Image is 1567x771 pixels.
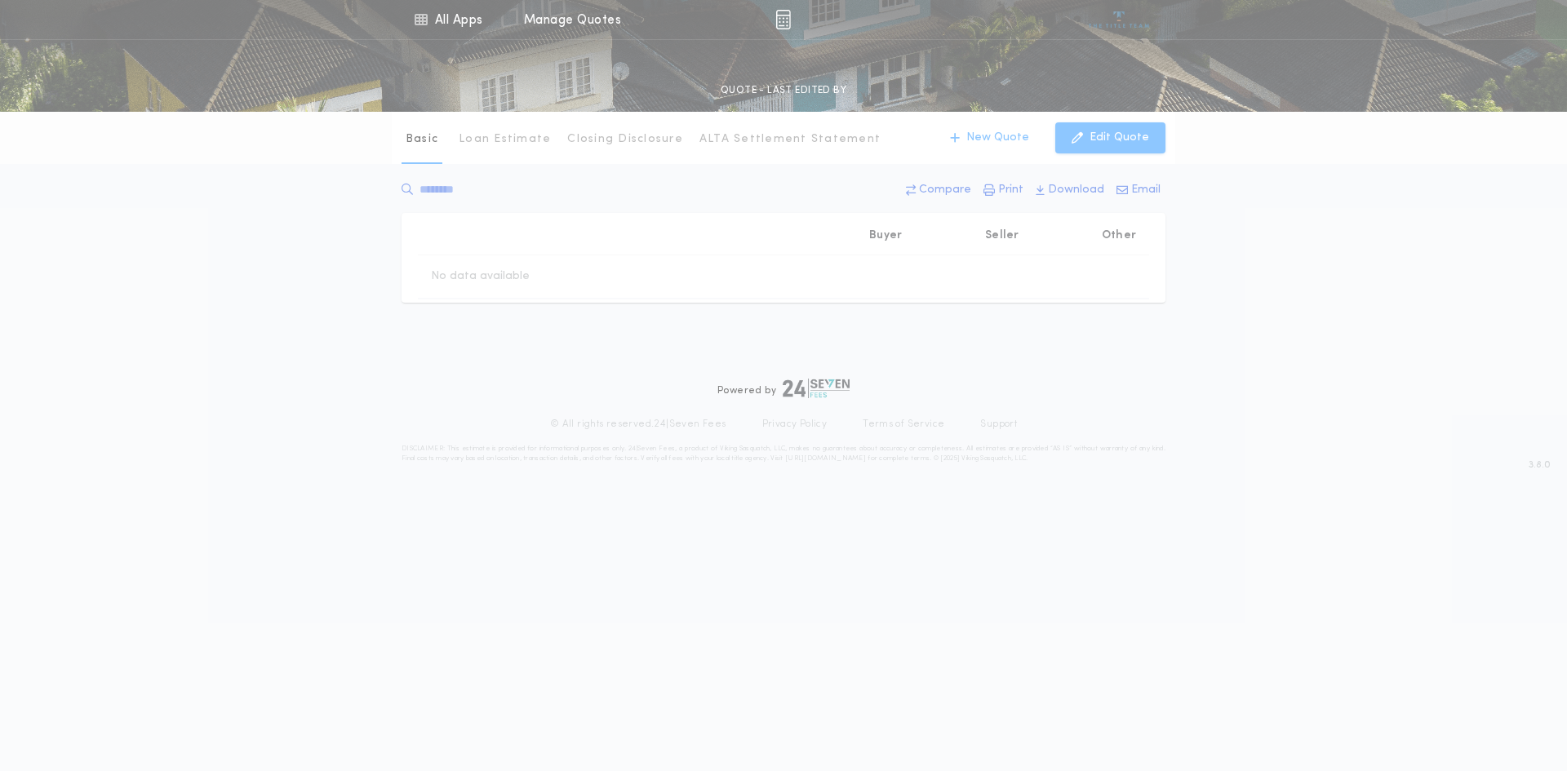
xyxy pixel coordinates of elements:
[998,182,1023,198] p: Print
[762,418,828,431] a: Privacy Policy
[869,228,902,244] p: Buyer
[985,228,1019,244] p: Seller
[1048,182,1104,198] p: Download
[919,182,971,198] p: Compare
[1102,228,1136,244] p: Other
[934,122,1045,153] button: New Quote
[901,175,976,205] button: Compare
[1112,175,1165,205] button: Email
[1090,130,1149,146] p: Edit Quote
[1089,11,1150,28] img: vs-icon
[721,82,846,99] p: QUOTE - LAST EDITED BY
[406,131,438,148] p: Basic
[1055,122,1165,153] button: Edit Quote
[717,379,850,398] div: Powered by
[1031,175,1109,205] button: Download
[980,418,1017,431] a: Support
[979,175,1028,205] button: Print
[785,455,866,462] a: [URL][DOMAIN_NAME]
[775,10,791,29] img: img
[863,418,944,431] a: Terms of Service
[459,131,551,148] p: Loan Estimate
[1529,458,1551,472] span: 3.8.0
[699,131,881,148] p: ALTA Settlement Statement
[418,255,543,298] td: No data available
[402,444,1165,463] p: DISCLAIMER: This estimate is provided for informational purposes only. 24|Seven Fees, a product o...
[783,379,850,398] img: logo
[1131,182,1161,198] p: Email
[550,418,726,431] p: © All rights reserved. 24|Seven Fees
[567,131,683,148] p: Closing Disclosure
[966,130,1029,146] p: New Quote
